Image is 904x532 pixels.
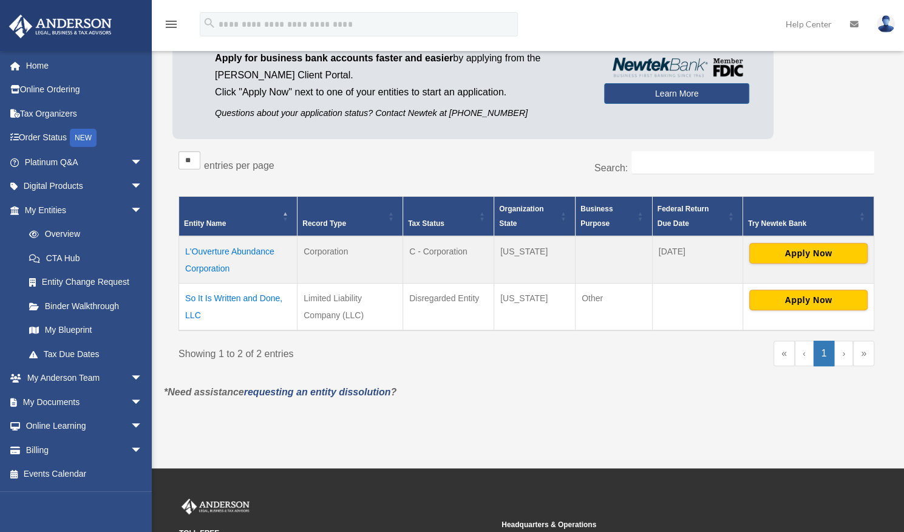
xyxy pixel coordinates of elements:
[8,414,161,438] a: Online Learningarrow_drop_down
[8,126,161,151] a: Order StatusNEW
[743,196,874,236] th: Try Newtek Bank : Activate to sort
[184,219,226,228] span: Entity Name
[297,196,403,236] th: Record Type: Activate to sort
[494,283,576,330] td: [US_STATE]
[773,341,795,366] a: First
[17,246,155,270] a: CTA Hub
[131,390,155,415] span: arrow_drop_down
[814,341,835,366] a: 1
[131,198,155,223] span: arrow_drop_down
[576,196,653,236] th: Business Purpose: Activate to sort
[604,83,749,104] a: Learn More
[403,236,494,284] td: C - Corporation
[179,283,297,330] td: So It Is Written and Done, LLC
[580,205,613,228] span: Business Purpose
[131,150,155,175] span: arrow_drop_down
[594,163,628,173] label: Search:
[408,219,444,228] span: Tax Status
[795,341,814,366] a: Previous
[17,294,155,318] a: Binder Walkthrough
[8,150,161,174] a: Platinum Q&Aarrow_drop_down
[17,222,149,247] a: Overview
[164,21,178,32] a: menu
[179,196,297,236] th: Entity Name: Activate to invert sorting
[5,15,115,38] img: Anderson Advisors Platinum Portal
[853,341,874,366] a: Last
[576,283,653,330] td: Other
[17,318,155,343] a: My Blueprint
[215,106,586,121] p: Questions about your application status? Contact Newtek at [PHONE_NUMBER]
[8,198,155,222] a: My Entitiesarrow_drop_down
[131,438,155,463] span: arrow_drop_down
[501,519,815,531] small: Headquarters & Operations
[215,50,586,84] p: by applying from the [PERSON_NAME] Client Portal.
[652,196,743,236] th: Federal Return Due Date: Activate to sort
[178,341,517,363] div: Showing 1 to 2 of 2 entries
[834,341,853,366] a: Next
[877,15,895,33] img: User Pic
[297,236,403,284] td: Corporation
[8,101,161,126] a: Tax Organizers
[164,17,178,32] i: menu
[652,236,743,284] td: [DATE]
[8,462,161,486] a: Events Calendar
[403,283,494,330] td: Disregarded Entity
[17,342,155,366] a: Tax Due Dates
[131,414,155,439] span: arrow_drop_down
[8,438,161,462] a: Billingarrow_drop_down
[494,196,576,236] th: Organization State: Activate to sort
[8,78,161,102] a: Online Ordering
[403,196,494,236] th: Tax Status: Activate to sort
[8,366,161,390] a: My Anderson Teamarrow_drop_down
[8,390,161,414] a: My Documentsarrow_drop_down
[131,174,155,199] span: arrow_drop_down
[17,270,155,295] a: Entity Change Request
[164,387,396,397] em: *Need assistance ?
[494,236,576,284] td: [US_STATE]
[749,290,868,310] button: Apply Now
[658,205,709,228] span: Federal Return Due Date
[204,160,274,171] label: entries per page
[499,205,543,228] span: Organization State
[179,499,252,514] img: Anderson Advisors Platinum Portal
[297,283,403,330] td: Limited Liability Company (LLC)
[8,53,161,78] a: Home
[610,58,743,77] img: NewtekBankLogoSM.png
[179,236,297,284] td: L'Ouverture Abundance Corporation
[244,387,391,397] a: requesting an entity dissolution
[302,219,346,228] span: Record Type
[131,366,155,391] span: arrow_drop_down
[215,84,586,101] p: Click "Apply Now" next to one of your entities to start an application.
[215,53,453,63] span: Apply for business bank accounts faster and easier
[8,174,161,199] a: Digital Productsarrow_drop_down
[748,216,855,231] div: Try Newtek Bank
[203,16,216,30] i: search
[70,129,97,147] div: NEW
[749,243,868,264] button: Apply Now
